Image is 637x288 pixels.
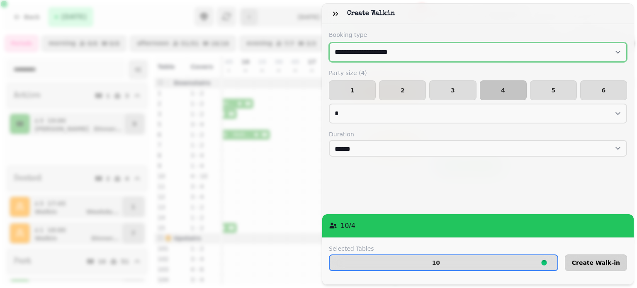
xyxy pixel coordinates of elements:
[336,87,369,93] span: 1
[572,260,620,266] span: Create Walk-in
[480,80,527,100] button: 4
[386,87,419,93] span: 2
[530,80,577,100] button: 5
[329,254,558,271] button: 10
[429,80,476,100] button: 3
[537,87,570,93] span: 5
[565,254,627,271] button: Create Walk-in
[587,87,620,93] span: 6
[580,80,627,100] button: 6
[329,244,558,253] label: Selected Tables
[329,80,376,100] button: 1
[432,260,440,266] p: 10
[347,9,398,19] h3: Create walkin
[379,80,426,100] button: 2
[340,221,355,231] p: 10 / 4
[329,31,627,39] label: Booking type
[329,130,627,138] label: Duration
[329,69,627,77] label: Party size ( 4 )
[487,87,520,93] span: 4
[436,87,469,93] span: 3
